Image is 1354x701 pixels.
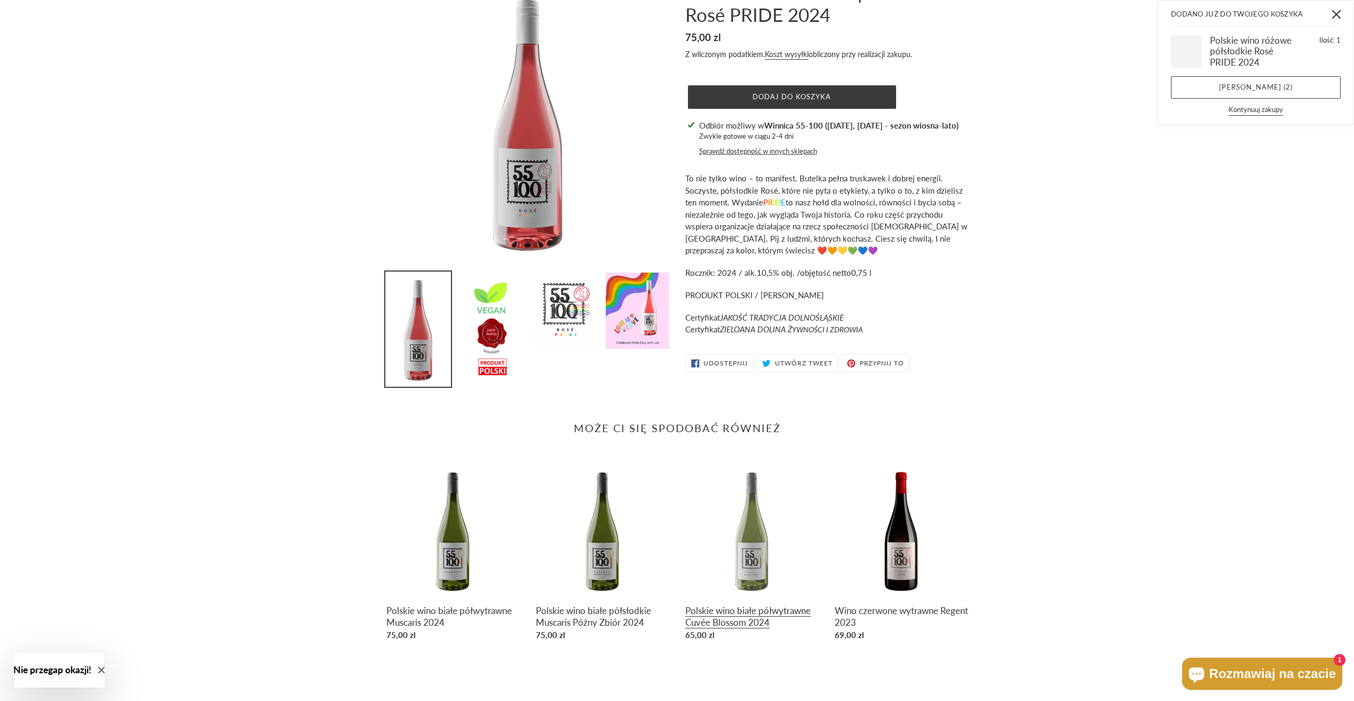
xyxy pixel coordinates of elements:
h3: Polskie wino różowe półsłodkie Rosé PRIDE 2024 [1210,35,1293,68]
span: Ilość: [1319,36,1335,44]
img: Załaduj obraz do przeglądarki galerii, Polskie wino różowe półsłodkie Rosé PRIDE 2024 [385,272,451,387]
strong: Winnica 55-100 ([DATE], [DATE] - sezon wiosna-lato) [764,121,959,130]
em: JAKOŚĆ TRADYCJA DOLNOŚLĄSKIE [720,313,844,322]
span: I [773,197,775,207]
span: Rocznik: 2024 / alk. [685,268,757,277]
button: Dodaj do koszyka [688,85,896,109]
span: D [775,197,781,207]
p: PRODUKT POLSKI / [PERSON_NAME] [685,289,968,301]
div: Z wliczonym podatkiem. obliczony przy realizacji zakupu. [685,49,968,60]
a: Koszt wysyłki [765,50,809,60]
p: Certyfikat Certyfikat [685,312,968,336]
p: Odbiór możliwy w [699,120,959,132]
span: 75,00 zl [685,31,721,43]
img: Załaduj obraz do przeglądarki galerii, Polskie wino różowe półsłodkie Rosé PRIDE 2024 [605,272,670,350]
span: Dodaj do koszyka [753,92,831,101]
span: Utwórz tweet [775,360,833,367]
span: Przypnij to [860,360,905,367]
span: 0,75 l [851,268,872,277]
button: Kontynuuj zakupy [1229,105,1283,116]
inbox-online-store-chat: Czat w sklepie online Shopify [1179,658,1345,692]
em: ZIELOANA DOLINA Ż [720,324,863,334]
span: 2 pozycji(-e) [1286,83,1290,91]
span: P [763,197,768,207]
span: R [768,197,773,207]
img: Załaduj obraz do przeglądarki galerii, Polskie wino różowe półsłodkie Rosé PRIDE 2024 [532,272,597,350]
span: objętość netto [800,268,851,277]
h2: Dodano już do Twojego koszyka [1171,6,1325,23]
span: 1 [1336,36,1341,44]
span: To nie tylko wino – to manifest. Butelka pełna truskawek i dobrej energii. Soczyste, półsłodkie R... [685,173,968,255]
h2: Może Ci się spodobać również [386,421,968,434]
span: 10,5% obj. / [757,268,800,277]
p: Zwykle gotowe w ciągu 2-4 dni [699,131,959,142]
button: Sprawdź dostępność w innych sklepach [699,146,817,157]
span: Udostępnij [703,360,748,367]
img: Załaduj obraz do przeglądarki galerii, Polskie wino różowe półsłodkie Rosé PRIDE 2024 [458,272,524,386]
span: E [781,197,786,207]
button: Zamknij [1325,2,1349,26]
a: [PERSON_NAME] (2 pozycji(-e)) [1171,76,1341,99]
span: YWNOŚCI I ZDROWIA [792,325,863,334]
